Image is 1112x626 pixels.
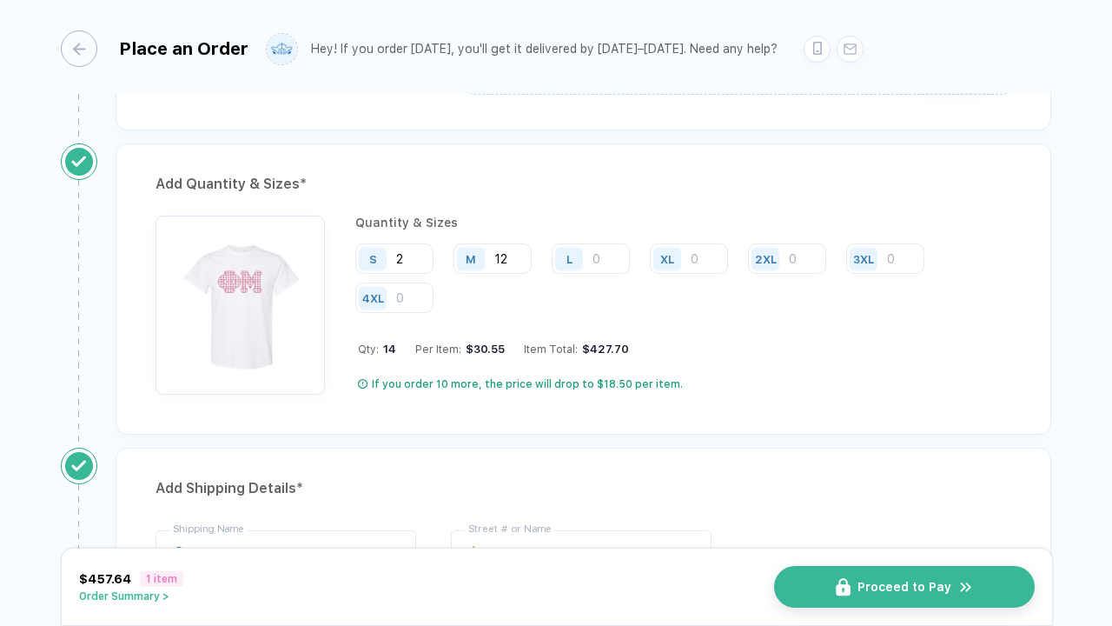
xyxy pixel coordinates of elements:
img: icon [958,579,974,596]
div: If you order 10 more, the price will drop to $18.50 per item. [372,377,683,391]
span: 1 item [140,571,183,587]
div: $30.55 [461,343,505,356]
div: Per Item: [415,343,505,356]
div: $427.70 [578,343,629,356]
div: 2XL [755,252,777,265]
div: S [369,252,377,265]
div: 3XL [853,252,874,265]
div: Item Total: [524,343,629,356]
button: Order Summary > [79,590,183,603]
button: iconProceed to Payicon [774,566,1035,608]
span: Proceed to Pay [857,580,951,594]
div: 4XL [362,291,384,304]
img: user profile [267,34,297,64]
div: Hey! If you order [DATE], you'll get it delivered by [DATE]–[DATE]. Need any help? [311,42,778,57]
div: Qty: [358,343,396,356]
div: M [466,252,476,265]
div: Quantity & Sizes [355,216,1011,230]
span: 14 [379,343,396,356]
div: L [566,252,573,265]
div: Add Shipping Details [156,475,1011,503]
div: Add Quantity & Sizes [156,170,1011,198]
div: XL [660,252,674,265]
div: Place an Order [119,38,248,59]
span: $457.64 [79,572,131,586]
img: c23cf879-0c64-4f0c-8e19-7fdc15557144_nt_front_1756313706223.jpg [164,224,316,376]
img: icon [836,578,851,596]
